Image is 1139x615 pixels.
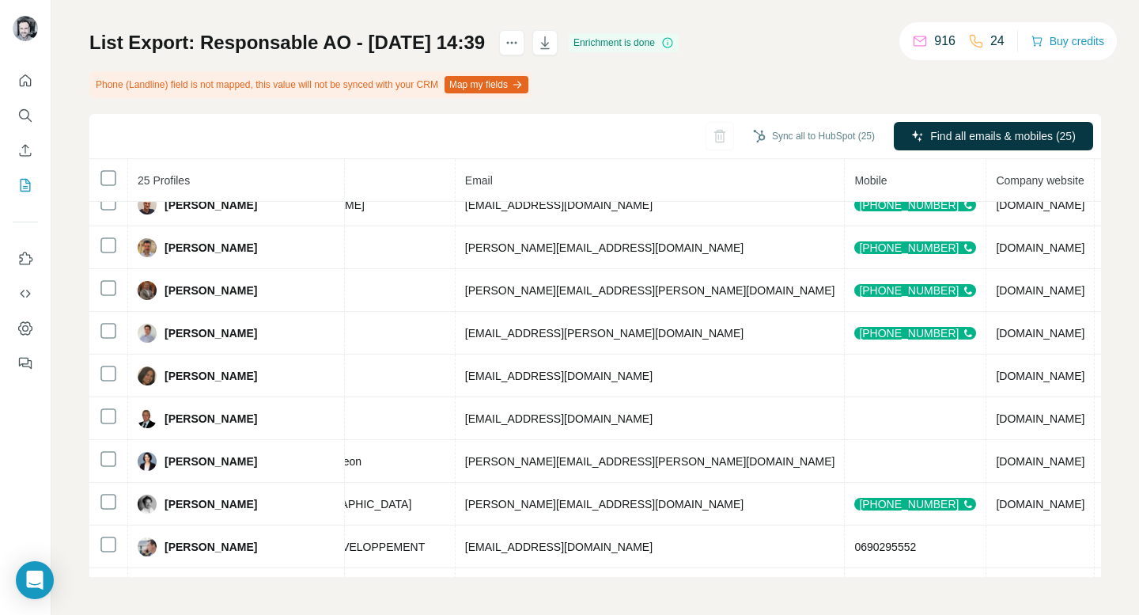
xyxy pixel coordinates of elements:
[138,238,157,257] img: Avatar
[13,171,38,199] button: My lists
[16,561,54,599] div: Open Intercom Messenger
[13,136,38,165] button: Enrich CSV
[569,33,679,52] div: Enrichment is done
[165,539,257,555] span: [PERSON_NAME]
[13,349,38,378] button: Feedback
[1031,30,1104,52] button: Buy credits
[996,327,1084,340] span: [DOMAIN_NAME]
[465,199,653,211] span: [EMAIL_ADDRESS][DOMAIN_NAME]
[445,76,528,93] button: Map my fields
[854,498,976,511] div: [PHONE_NUMBER]
[996,370,1084,382] span: [DOMAIN_NAME]
[465,370,653,382] span: [EMAIL_ADDRESS][DOMAIN_NAME]
[465,412,653,425] span: [EMAIL_ADDRESS][DOMAIN_NAME]
[996,455,1084,468] span: [DOMAIN_NAME]
[854,241,976,254] div: [PHONE_NUMBER]
[996,498,1084,511] span: [DOMAIN_NAME]
[165,283,257,298] span: [PERSON_NAME]
[165,496,257,512] span: [PERSON_NAME]
[465,174,493,187] span: Email
[13,245,38,273] button: Use Surfe on LinkedIn
[996,174,1084,187] span: Company website
[934,32,955,51] p: 916
[742,124,886,148] button: Sync all to HubSpot (25)
[13,66,38,95] button: Quick start
[930,128,1076,144] span: Find all emails & mobiles (25)
[274,539,425,555] span: ACROTIR DEVELOPPEMENT
[465,284,835,297] span: [PERSON_NAME][EMAIL_ADDRESS][PERSON_NAME][DOMAIN_NAME]
[138,196,157,214] img: Avatar
[13,101,38,130] button: Search
[138,174,190,187] span: 25 Profiles
[138,324,157,343] img: Avatar
[465,541,653,553] span: [EMAIL_ADDRESS][DOMAIN_NAME]
[165,454,257,469] span: [PERSON_NAME]
[13,279,38,308] button: Use Surfe API
[996,199,1084,211] span: [DOMAIN_NAME]
[165,197,257,213] span: [PERSON_NAME]
[89,71,532,98] div: Phone (Landline) field is not mapped, this value will not be synced with your CRM
[465,241,744,254] span: [PERSON_NAME][EMAIL_ADDRESS][DOMAIN_NAME]
[996,284,1084,297] span: [DOMAIN_NAME]
[465,327,744,340] span: [EMAIL_ADDRESS][PERSON_NAME][DOMAIN_NAME]
[990,32,1005,51] p: 24
[165,368,257,384] span: [PERSON_NAME]
[138,537,157,556] img: Avatar
[465,498,744,511] span: [PERSON_NAME][EMAIL_ADDRESS][DOMAIN_NAME]
[165,325,257,341] span: [PERSON_NAME]
[165,240,257,256] span: [PERSON_NAME]
[165,411,257,427] span: [PERSON_NAME]
[499,30,524,55] button: actions
[996,241,1084,254] span: [DOMAIN_NAME]
[138,409,157,428] img: Avatar
[465,455,835,468] span: [PERSON_NAME][EMAIL_ADDRESS][PERSON_NAME][DOMAIN_NAME]
[89,30,485,55] h1: List Export: Responsable AO - [DATE] 14:39
[138,495,157,514] img: Avatar
[854,174,887,187] span: Mobile
[996,412,1084,425] span: [DOMAIN_NAME]
[138,366,157,385] img: Avatar
[854,541,916,553] span: 0690295552
[854,199,976,211] div: [PHONE_NUMBER]
[138,281,157,300] img: Avatar
[138,452,157,471] img: Avatar
[854,327,976,340] div: [PHONE_NUMBER]
[854,284,976,297] div: [PHONE_NUMBER]
[13,314,38,343] button: Dashboard
[13,16,38,41] img: Avatar
[894,122,1093,150] button: Find all emails & mobiles (25)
